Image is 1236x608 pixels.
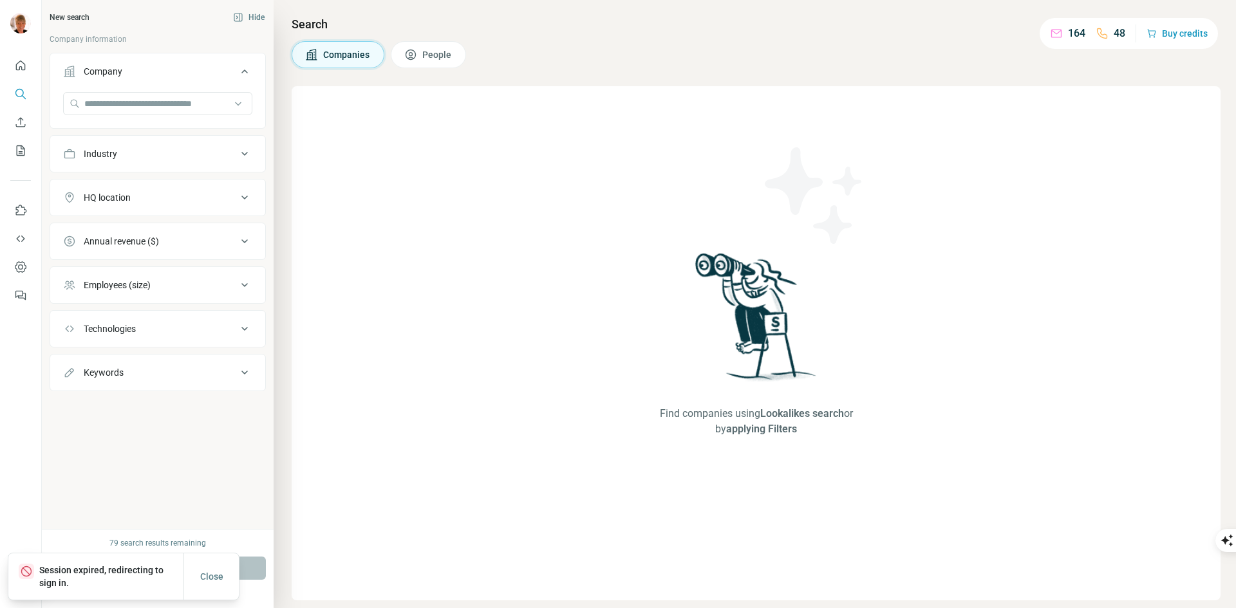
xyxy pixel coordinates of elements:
p: Company information [50,33,266,45]
button: Annual revenue ($) [50,226,265,257]
img: Surfe Illustration - Stars [756,138,872,253]
button: Feedback [10,284,31,307]
div: Technologies [84,322,136,335]
p: 164 [1068,26,1085,41]
button: Technologies [50,313,265,344]
p: Session expired, redirecting to sign in. [39,564,183,589]
span: Find companies using or by [652,406,861,437]
h4: Search [292,15,1221,33]
button: Enrich CSV [10,111,31,134]
button: Search [10,82,31,106]
button: Dashboard [10,255,31,279]
span: applying Filters [726,423,797,435]
span: Lookalikes search [760,407,844,419]
div: HQ location [84,191,131,204]
p: 48 [1114,26,1125,41]
div: Company [84,65,122,78]
button: Company [50,56,265,92]
button: Employees (size) [50,270,265,300]
span: People [422,48,453,61]
div: Industry [84,147,117,160]
button: Buy credits [1147,24,1208,42]
img: Avatar [10,13,31,33]
button: Industry [50,138,265,169]
div: New search [50,12,89,23]
button: Close [191,565,232,588]
span: Companies [323,48,371,61]
button: Use Surfe on LinkedIn [10,199,31,222]
button: Keywords [50,357,265,388]
div: 79 search results remaining [109,537,206,549]
button: HQ location [50,182,265,213]
div: Annual revenue ($) [84,235,159,248]
button: Quick start [10,54,31,77]
button: My lists [10,139,31,162]
div: Employees (size) [84,279,151,291]
span: Close [200,570,223,583]
div: Keywords [84,366,124,379]
button: Hide [224,8,274,27]
img: Surfe Illustration - Woman searching with binoculars [689,250,823,393]
button: Use Surfe API [10,227,31,250]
